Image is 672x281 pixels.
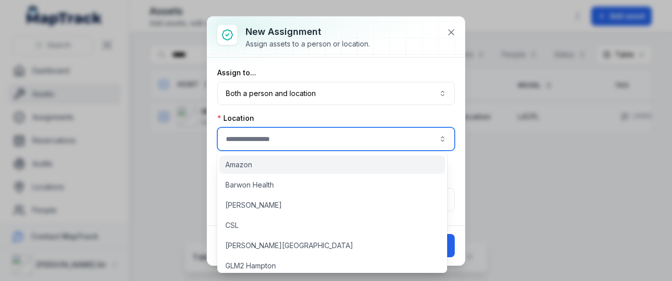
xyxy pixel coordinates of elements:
[225,200,282,210] span: [PERSON_NAME]
[225,180,274,190] span: Barwon Health
[217,68,256,78] label: Assign to...
[225,220,238,230] span: CSL
[217,82,455,105] button: Both a person and location
[246,25,370,39] h3: New assignment
[246,39,370,49] div: Assign assets to a person or location.
[217,113,254,123] label: Location
[225,241,353,251] span: [PERSON_NAME][GEOGRAPHIC_DATA]
[225,160,252,170] span: Amazon
[225,261,276,271] span: GLM2 Hampton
